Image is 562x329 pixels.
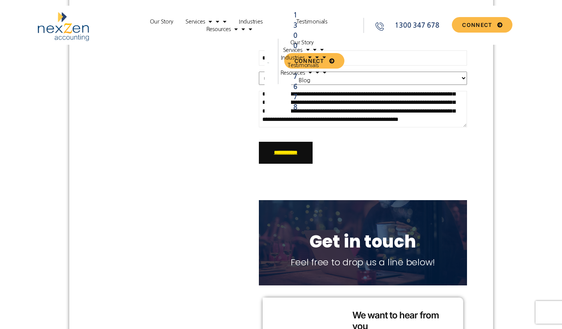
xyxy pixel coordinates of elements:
[146,18,177,25] a: Our Story
[277,69,330,77] a: Resources
[291,256,435,268] span: Feel free to drop us a line below!
[293,18,331,25] a: Testimonials
[393,20,439,31] span: 1300 347 678
[279,46,327,54] a: Services
[374,20,449,31] a: 1300 347 678
[277,54,330,61] a: Industries
[235,18,288,25] a: Industries
[259,232,467,252] h1: Get in touch
[452,17,512,33] a: CONNECT
[120,18,359,33] nav: Menu
[462,22,492,28] span: CONNECT
[284,61,322,69] a: Testimonials
[182,18,230,25] a: Services
[291,10,297,113] span: 1300 347 678
[295,77,314,84] a: Blog
[286,39,318,46] a: Our Story
[281,10,284,113] a: 1300 347 678
[202,25,256,33] a: Resources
